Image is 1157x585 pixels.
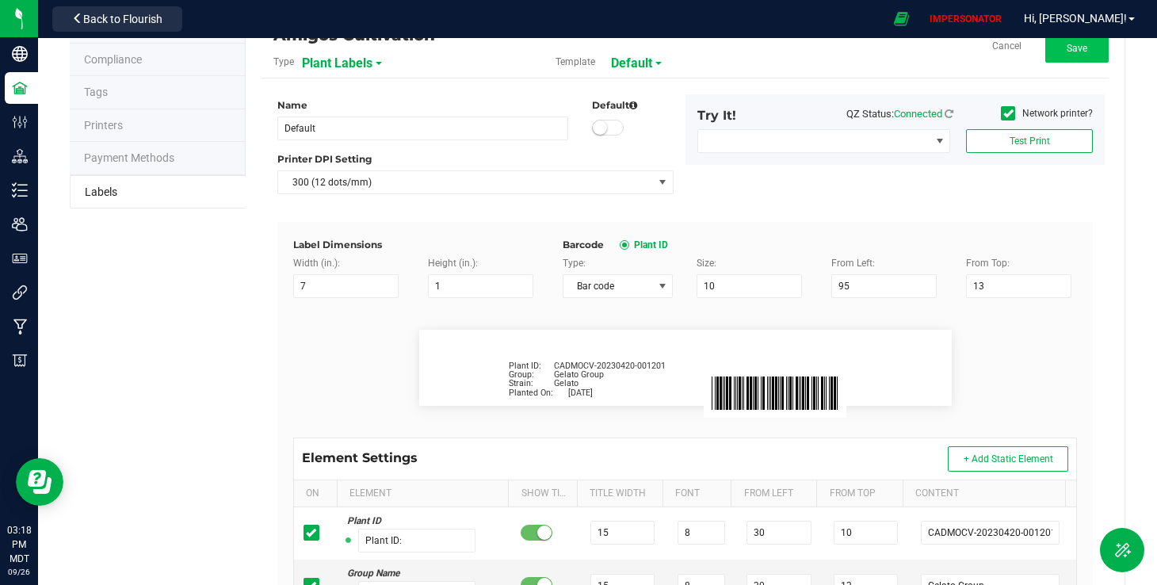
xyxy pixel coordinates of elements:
a: Default [611,55,652,71]
div: Group Name [347,566,475,581]
label: Size: [697,256,716,270]
inline-svg: Inventory [12,182,28,198]
span: Back to Flourish [83,13,162,25]
span: Plant Labels [302,50,372,77]
div: Name [277,98,568,113]
span: CADMOCV-20230420-001201 [554,360,666,373]
th: On [294,480,337,507]
input: Plant ID Example Value: CADMOCV-20230420-001201 [358,529,475,552]
label: From Top: [966,256,1010,270]
span: QZ Status: [846,108,953,120]
span: Printers [84,119,123,132]
span: Connected [894,108,942,120]
th: Font [663,480,731,507]
th: Show Title [508,480,576,507]
span: Type [273,48,294,75]
inline-svg: Users [12,216,28,232]
span: Plant ID [629,239,668,251]
label: Network printer? [1001,106,1093,120]
span: Bar code [563,275,653,297]
inline-svg: User Roles [12,250,28,266]
p: 09/26 [7,566,31,578]
span: State Registry [84,53,142,66]
span: Plant ID: [509,360,554,373]
div: Element Settings [302,446,418,469]
span: Gelato [554,377,578,390]
inline-svg: Facilities [12,80,28,96]
span: Strain: [509,377,554,390]
button: Back to Flourish [52,6,182,32]
div: Plant ID [347,514,475,529]
inline-svg: Company [12,46,28,62]
inline-svg: Configuration [12,114,28,130]
button: Toggle Menu [1100,528,1144,572]
p: IMPERSONATOR [923,12,1008,26]
span: Dynamic element [347,533,358,548]
div: Barcode [563,238,1077,252]
div: Label Dimensions [293,238,539,252]
div: Default [592,98,673,113]
th: From Left [731,480,816,507]
inline-svg: Distribution [12,148,28,164]
div: Printer DPI Setting [277,152,674,166]
span: Template [556,48,595,75]
span: Label Maker [85,185,117,198]
span: Planted On: [509,387,569,400]
th: Title Width [577,480,663,507]
th: From Top [816,480,902,507]
a: Plant Labels [302,55,372,71]
inline-svg: Integrations [12,285,28,300]
label: Height (in.): [428,256,478,270]
label: Width (in.): [293,256,340,270]
th: Element [337,480,508,507]
inline-svg: Manufacturing [12,319,28,335]
label: From Left: [831,256,875,270]
span: [DATE] [568,387,593,400]
span: Gelato Group [554,369,604,381]
button: + Add Static Element [948,446,1068,472]
p: 03:18 PM MDT [7,523,31,566]
span: Tags [84,86,108,98]
th: Content [903,480,1065,507]
button: Test Print [966,129,1093,153]
span: Open Ecommerce Menu [884,3,919,34]
span: 300 (12 dots/mm) [278,171,653,193]
span: Save [1067,43,1087,54]
span: Payment Methods [84,151,174,164]
a: Cancel [992,40,1021,53]
span: Group: [509,369,554,381]
label: Try It! [697,106,736,125]
span: Default [611,50,652,77]
i: Setting a non-default template as the new default will also update the existing default. Default ... [629,101,637,110]
iframe: Resource center [16,458,63,506]
inline-svg: Billing [12,353,28,369]
span: Hi, [PERSON_NAME]! [1024,12,1127,25]
span: Test Print [1010,136,1050,147]
button: Save [1045,34,1109,63]
label: Type: [563,256,586,270]
span: NO DATA FOUND [697,129,951,153]
span: + Add Static Element [964,453,1053,465]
